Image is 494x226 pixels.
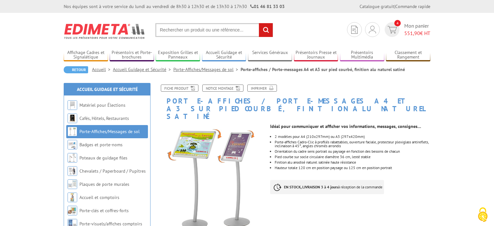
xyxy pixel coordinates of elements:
a: Présentoirs Presse et Journaux [294,50,338,60]
a: Plaques de porte murales [79,181,129,187]
p: 2 modèles pour A4 (210x297mm) ou A3 (297x420mm) [275,135,430,139]
a: devis rapide 4 Mon panier 551,90€ HT [383,22,430,37]
span: € HT [404,30,430,37]
span: Mon panier [404,22,430,37]
a: Affichage Cadres et Signalétique [64,50,108,60]
strong: EN STOCK, LIVRAISON 3 à 4 jours [284,185,338,189]
input: rechercher [259,23,273,37]
a: Porte-clés et coffres-forts [79,208,129,213]
a: Commande rapide [395,4,430,9]
li: Finition alu anodisé naturel satinée haute résistance [275,160,430,164]
a: Imprimer [247,85,277,92]
a: Retour [64,66,88,73]
p: Porte-affiches Cadro-Clic à profilés rabattables, ouverture faciale, protecteur plexiglass antire... [275,140,430,148]
a: Chevalets / Paperboard / Pupitres [79,168,146,174]
a: Accueil [92,67,113,72]
a: Notice Montage [202,85,243,92]
img: Matériel pour Élections [68,100,77,110]
li: Porte-affiches / Porte-messages A4 et A3 sur pied courbé, finition alu naturel satiné [241,66,405,73]
button: Cookies (fenêtre modale) [471,204,494,226]
li: Hauteur totale 120 cm en position paysage ou 125 cm en position portrait [275,166,430,170]
a: Présentoirs et Porte-brochures [110,50,154,60]
img: Porte-clés et coffres-forts [68,206,77,215]
img: Plaques de porte murales [68,179,77,189]
a: Porte-Affiches/Messages de sol [79,129,140,134]
a: Classement et Rangement [386,50,430,60]
img: Chevalets / Paperboard / Pupitres [68,166,77,176]
a: Accueil Guidage et Sécurité [113,67,173,72]
li: Pied courbe sur socle circulaire diamètre 36 cm, lesté stable [275,155,430,159]
a: Poteaux de guidage files [79,155,127,161]
a: Accueil et comptoirs [79,194,119,200]
img: Cookies (fenêtre modale) [475,207,491,223]
a: Présentoirs Multimédia [340,50,384,60]
p: à réception de la commande [270,180,384,194]
img: Poteaux de guidage files [68,153,77,163]
span: 551,90 [404,30,420,36]
a: Fiche produit [161,85,198,92]
a: Cafés, Hôtels, Restaurants [79,115,129,121]
img: Accueil et comptoirs [68,193,77,202]
li: Orientation du cadre sens portrait ou paysage en fonction des besoins de chacun [275,149,430,153]
a: Services Généraux [248,50,292,60]
input: Rechercher un produit ou une référence... [155,23,273,37]
a: Exposition Grilles et Panneaux [156,50,200,60]
div: Nos équipes sont à votre service du lundi au vendredi de 8h30 à 12h30 et de 13h30 à 17h30 [64,3,285,10]
a: Accueil Guidage et Sécurité [202,50,246,60]
a: Matériel pour Élections [79,102,125,108]
img: devis rapide [369,26,376,33]
img: Porte-Affiches/Messages de sol [68,127,77,136]
img: Badges et porte-noms [68,140,77,149]
img: Edimeta [64,19,146,43]
img: Cafés, Hôtels, Restaurants [68,113,77,123]
h1: Porte-affiches / Porte-messages A4 et A3 sur pied courbé, finition alu naturel satiné [152,85,435,121]
a: Badges et porte-noms [79,142,123,148]
div: | [360,3,430,10]
strong: 01 46 81 33 03 [250,4,285,9]
img: devis rapide [351,26,358,34]
a: Porte-Affiches/Messages de sol [173,67,241,72]
span: 4 [394,20,401,26]
img: devis rapide [388,26,397,33]
a: Catalogue gratuit [360,4,394,9]
a: Accueil Guidage et Sécurité [77,86,138,92]
div: Idéal pour communiquer et afficher vos informations, messages, consignes… [270,124,430,128]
